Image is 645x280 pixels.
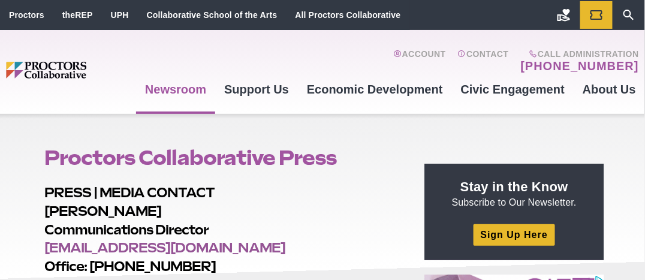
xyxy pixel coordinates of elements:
a: Economic Development [298,73,452,106]
a: [PHONE_NUMBER] [521,59,639,73]
img: Proctors logo [6,62,136,79]
a: Support Us [215,73,298,106]
h2: PRESS | MEDIA CONTACT [PERSON_NAME] Communications Director Office: [PHONE_NUMBER] [44,183,397,276]
h1: Proctors Collaborative Press [44,146,397,169]
a: Proctors [9,10,44,20]
p: Subscribe to Our Newsletter. [439,178,590,209]
a: UPH [111,10,129,20]
a: About Us [574,73,645,106]
a: Civic Engagement [452,73,574,106]
a: All Proctors Collaborative [295,10,400,20]
span: Call Administration [517,49,639,59]
a: Collaborative School of the Arts [147,10,278,20]
a: Contact [458,49,509,73]
a: theREP [62,10,93,20]
a: [EMAIL_ADDRESS][DOMAIN_NAME] [44,240,285,255]
strong: Stay in the Know [460,179,568,194]
a: Search [613,1,645,29]
a: Account [394,49,446,73]
a: Sign Up Here [474,224,555,245]
a: Newsroom [136,73,215,106]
